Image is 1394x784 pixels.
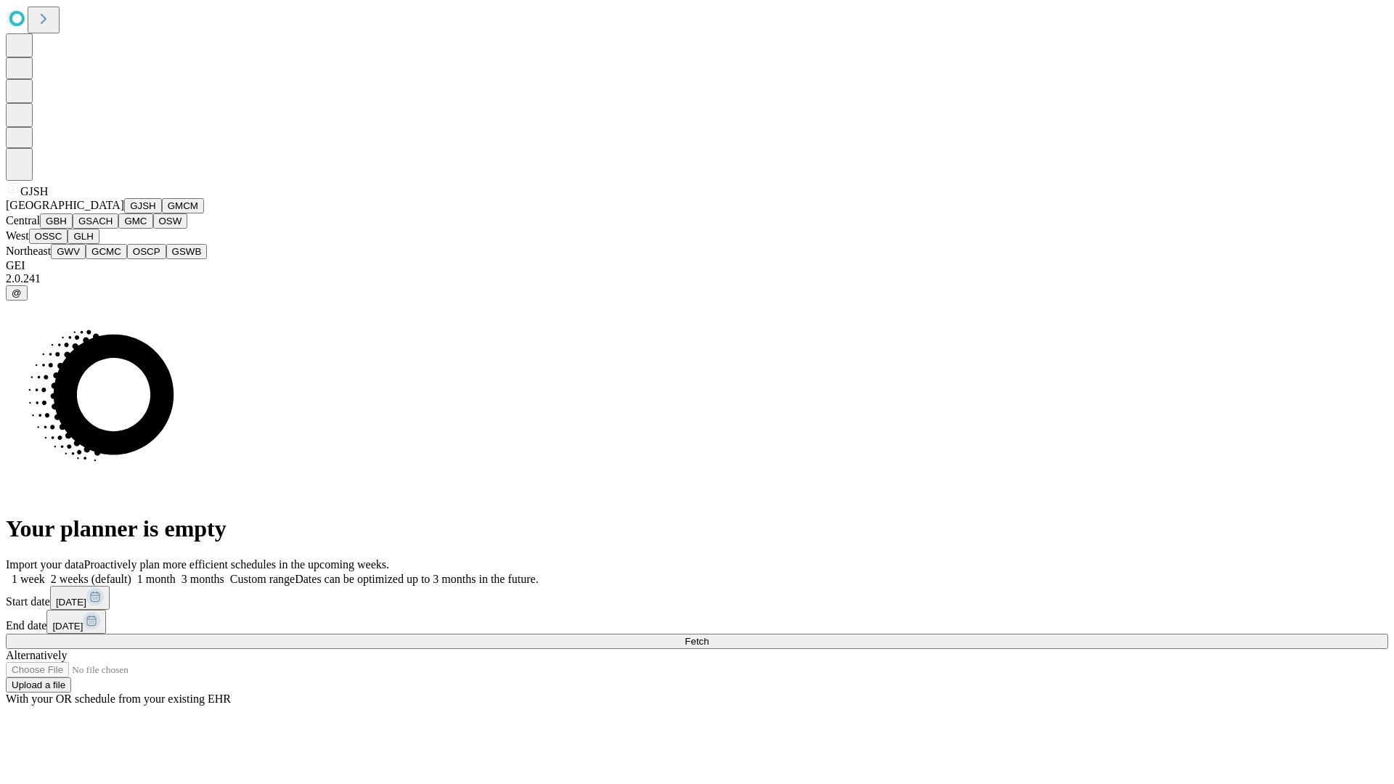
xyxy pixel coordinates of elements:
[6,214,40,226] span: Central
[56,597,86,608] span: [DATE]
[6,634,1388,649] button: Fetch
[6,285,28,301] button: @
[46,610,106,634] button: [DATE]
[50,586,110,610] button: [DATE]
[52,621,83,632] span: [DATE]
[6,693,231,705] span: With your OR schedule from your existing EHR
[20,185,48,197] span: GJSH
[153,213,188,229] button: OSW
[73,213,118,229] button: GSACH
[40,213,73,229] button: GBH
[6,229,29,242] span: West
[6,259,1388,272] div: GEI
[137,573,176,585] span: 1 month
[6,199,124,211] span: [GEOGRAPHIC_DATA]
[6,649,67,661] span: Alternatively
[6,245,51,257] span: Northeast
[12,287,22,298] span: @
[162,198,204,213] button: GMCM
[6,586,1388,610] div: Start date
[230,573,295,585] span: Custom range
[68,229,99,244] button: GLH
[182,573,224,585] span: 3 months
[12,573,45,585] span: 1 week
[84,558,389,571] span: Proactively plan more efficient schedules in the upcoming weeks.
[86,244,127,259] button: GCMC
[6,558,84,571] span: Import your data
[127,244,166,259] button: OSCP
[6,515,1388,542] h1: Your planner is empty
[124,198,162,213] button: GJSH
[295,573,538,585] span: Dates can be optimized up to 3 months in the future.
[118,213,152,229] button: GMC
[6,610,1388,634] div: End date
[685,636,709,647] span: Fetch
[51,573,131,585] span: 2 weeks (default)
[51,244,86,259] button: GWV
[166,244,208,259] button: GSWB
[6,272,1388,285] div: 2.0.241
[6,677,71,693] button: Upload a file
[29,229,68,244] button: OSSC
